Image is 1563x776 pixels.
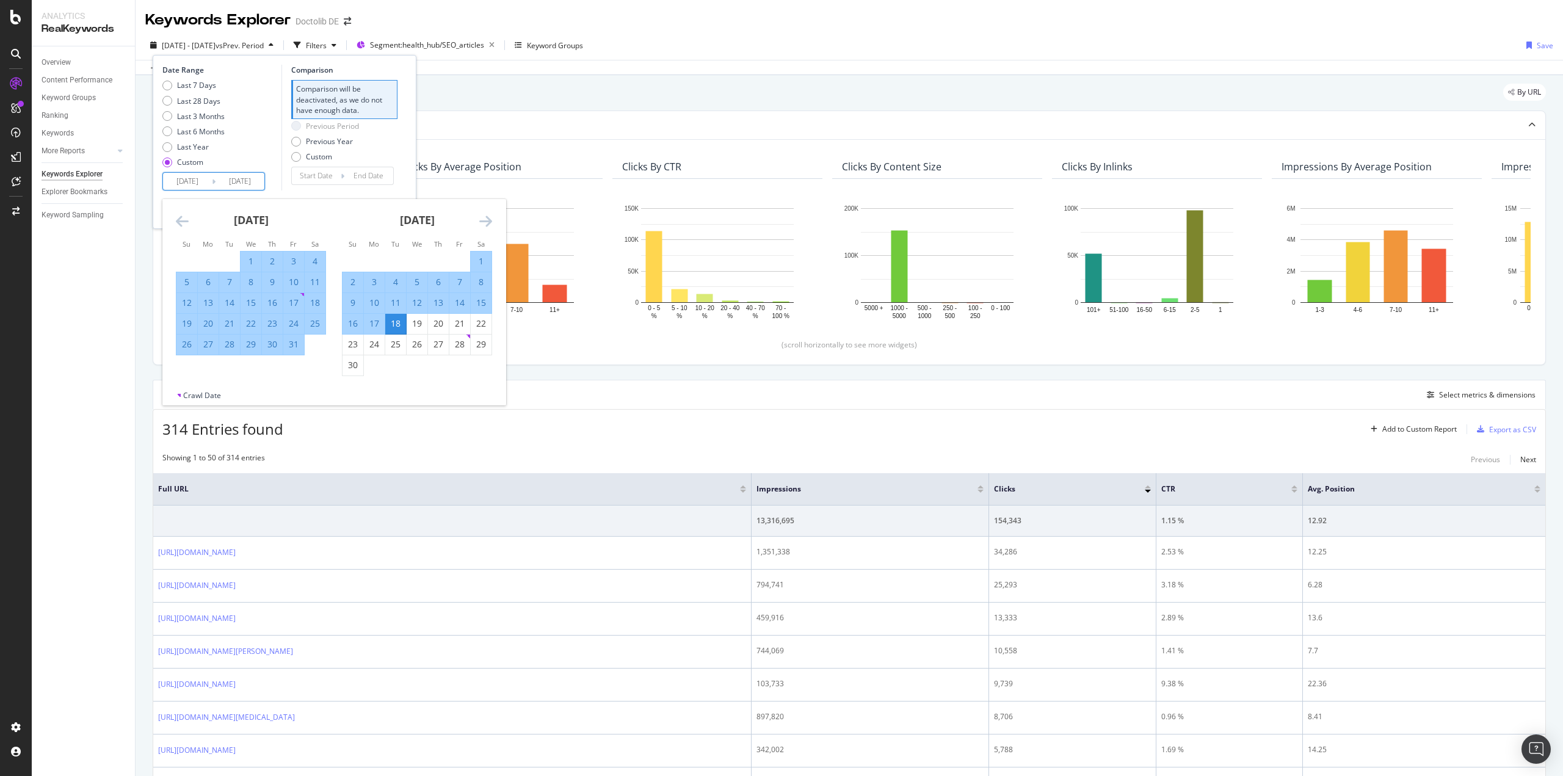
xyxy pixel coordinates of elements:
td: Selected. Monday, May 20, 2024 [198,313,219,334]
div: 1 [471,255,491,267]
span: Full URL [158,484,722,495]
div: 22 [241,317,261,330]
div: Showing 1 to 50 of 314 entries [162,452,265,467]
td: Selected. Wednesday, May 29, 2024 [241,334,262,355]
text: 1000 - [891,305,908,311]
text: 4M [1287,237,1296,244]
div: Keyword Sampling [42,209,104,222]
div: Next [1520,454,1536,465]
div: 30 [262,338,283,350]
td: Selected. Sunday, June 2, 2024 [343,272,364,292]
div: 27 [428,338,449,350]
a: Keywords Explorer [42,168,126,181]
a: [URL][DOMAIN_NAME] [158,744,236,756]
text: % [651,313,657,319]
input: Start Date [163,173,212,190]
div: Last 6 Months [177,126,225,137]
td: Selected. Friday, May 17, 2024 [283,292,305,313]
div: More Reports [42,145,85,158]
td: Selected. Tuesday, May 21, 2024 [219,313,241,334]
div: 20 [428,317,449,330]
div: 1 [241,255,261,267]
div: Custom [306,151,332,162]
td: Selected. Thursday, May 23, 2024 [262,313,283,334]
div: Overview [42,56,71,69]
text: 1 [1219,306,1222,313]
div: 21 [449,317,470,330]
div: 28 [449,338,470,350]
text: 0 - 5 [648,305,660,311]
div: Analytics [42,10,125,22]
div: Last Year [177,142,209,152]
td: Selected. Friday, June 7, 2024 [449,272,471,292]
td: Selected. Saturday, June 8, 2024 [471,272,492,292]
div: Clicks By CTR [622,161,681,173]
text: 0 [1513,299,1517,306]
div: 16 [262,297,283,309]
text: % [676,313,682,319]
td: Choose Sunday, June 30, 2024 as your check-out date. It’s available. [343,355,364,375]
td: Selected. Tuesday, June 11, 2024 [385,292,407,313]
div: 9 [262,276,283,288]
div: 24 [283,317,304,330]
div: 21 [219,317,240,330]
text: 16-50 [1136,306,1152,313]
div: Explorer Bookmarks [42,186,107,198]
text: 100K [1064,205,1079,212]
div: 3 [364,276,385,288]
small: Tu [225,239,233,248]
div: 14 [449,297,470,309]
div: 29 [471,338,491,350]
td: Selected. Thursday, May 30, 2024 [262,334,283,355]
div: 6 [428,276,449,288]
div: A chart. [1062,202,1252,321]
div: Previous Period [291,121,359,131]
div: Content Performance [42,74,112,87]
td: Choose Wednesday, June 19, 2024 as your check-out date. It’s available. [407,313,428,334]
text: 100K [844,252,859,259]
a: [URL][DOMAIN_NAME] [158,678,236,691]
button: Keyword Groups [510,35,588,55]
small: Sa [311,239,319,248]
div: 15 [471,297,491,309]
div: Keywords [42,127,74,140]
text: 2-5 [1191,306,1200,313]
small: Th [268,239,276,248]
text: 50K [628,268,639,275]
td: Selected. Sunday, May 26, 2024 [176,334,198,355]
text: 500 [945,313,955,319]
div: 15 [241,297,261,309]
text: 11+ [1429,306,1439,313]
div: 1.15 % [1161,515,1297,526]
td: Selected. Wednesday, May 8, 2024 [241,272,262,292]
input: Start Date [292,167,341,184]
text: 101+ [1087,306,1101,313]
a: [URL][DOMAIN_NAME] [158,579,236,592]
text: % [1531,313,1536,319]
td: Selected. Wednesday, May 1, 2024 [241,251,262,272]
div: Clicks By Content Size [842,161,941,173]
button: [DATE] - [DATE]vsPrev. Period [145,35,278,55]
div: 24 [364,338,385,350]
div: legacy label [1503,84,1546,101]
span: CTR [1161,484,1272,495]
small: Th [434,239,442,248]
a: Keyword Groups [42,92,126,104]
div: 13 [428,297,449,309]
div: RealKeywords [42,22,125,36]
text: 0 [635,299,639,306]
button: Add to Custom Report [1366,419,1457,439]
td: Choose Friday, June 28, 2024 as your check-out date. It’s available. [449,334,471,355]
div: Last 28 Days [177,96,220,106]
text: 4-6 [1354,306,1363,313]
span: Clicks [994,484,1127,495]
text: % [753,313,758,319]
button: Export as CSV [1472,419,1536,439]
text: 1-3 [1315,306,1324,313]
button: Filters [289,35,341,55]
a: [URL][DOMAIN_NAME] [158,612,236,625]
span: [DATE] - [DATE] [162,40,216,51]
td: Selected. Monday, May 13, 2024 [198,292,219,313]
div: Clicks By Average Position [402,161,521,173]
text: 5M [1508,268,1517,275]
